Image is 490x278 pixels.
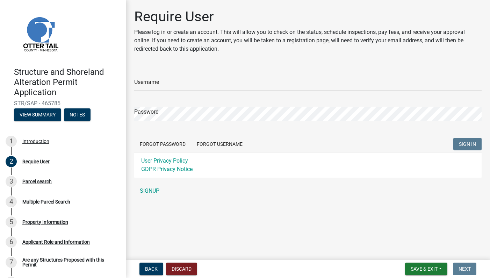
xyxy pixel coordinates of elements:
[139,263,163,275] button: Back
[145,266,158,272] span: Back
[6,136,17,147] div: 1
[6,176,17,187] div: 3
[22,257,115,267] div: Are any Structures Proposed with this Permit
[64,108,91,121] button: Notes
[411,266,438,272] span: Save & Exit
[22,220,68,224] div: Property Information
[134,28,482,53] p: Please log in or create an account. This will allow you to check on the status, schedule inspecti...
[134,184,482,198] a: SIGNUP
[22,240,90,244] div: Applicant Role and Information
[22,159,50,164] div: Require User
[22,139,49,144] div: Introduction
[14,7,66,60] img: Otter Tail County, Minnesota
[459,266,471,272] span: Next
[166,263,197,275] button: Discard
[191,138,248,150] button: Forgot Username
[22,179,52,184] div: Parcel search
[14,100,112,107] span: STR/SAP - 465785
[6,196,17,207] div: 4
[14,113,61,118] wm-modal-confirm: Summary
[14,108,61,121] button: View Summary
[14,67,120,97] h4: Structure and Shoreland Alteration Permit Application
[141,166,193,172] a: GDPR Privacy Notice
[453,138,482,150] button: SIGN IN
[22,199,70,204] div: Multiple Parcel Search
[134,138,191,150] button: Forgot Password
[6,257,17,268] div: 7
[6,216,17,228] div: 5
[134,8,482,25] h1: Require User
[405,263,447,275] button: Save & Exit
[141,157,188,164] a: User Privacy Policy
[453,263,476,275] button: Next
[6,236,17,248] div: 6
[6,156,17,167] div: 2
[64,113,91,118] wm-modal-confirm: Notes
[459,141,476,147] span: SIGN IN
